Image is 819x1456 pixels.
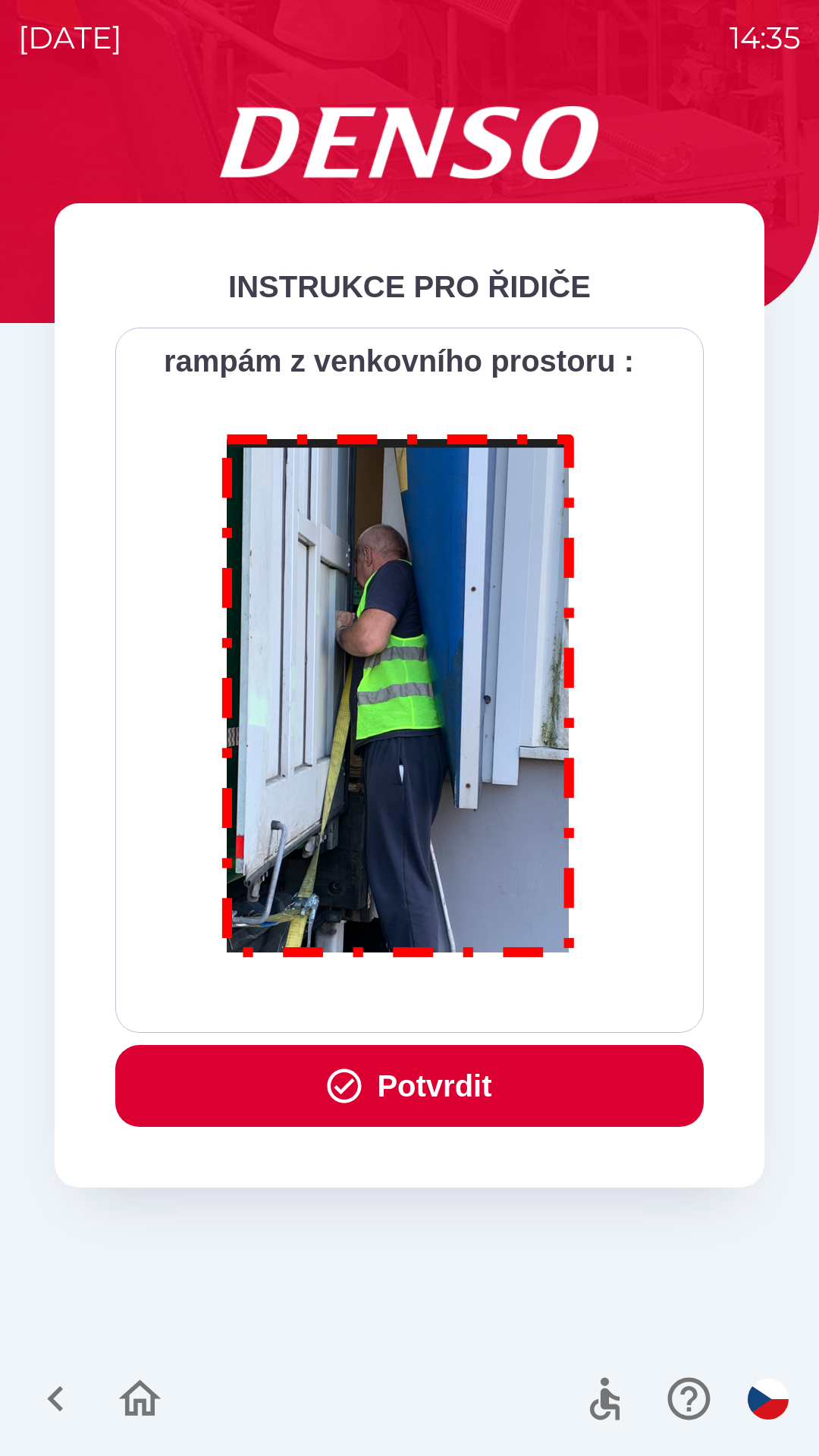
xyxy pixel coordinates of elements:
[115,264,704,309] div: INSTRUKCE PRO ŘIDIČE
[730,15,801,61] p: 14:35
[748,1379,789,1420] img: cs flag
[115,1045,704,1127] button: Potvrdit
[205,414,593,971] img: M8MNayrTL6gAAAABJRU5ErkJggg==
[55,106,764,179] img: Logo
[18,15,122,61] p: [DATE]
